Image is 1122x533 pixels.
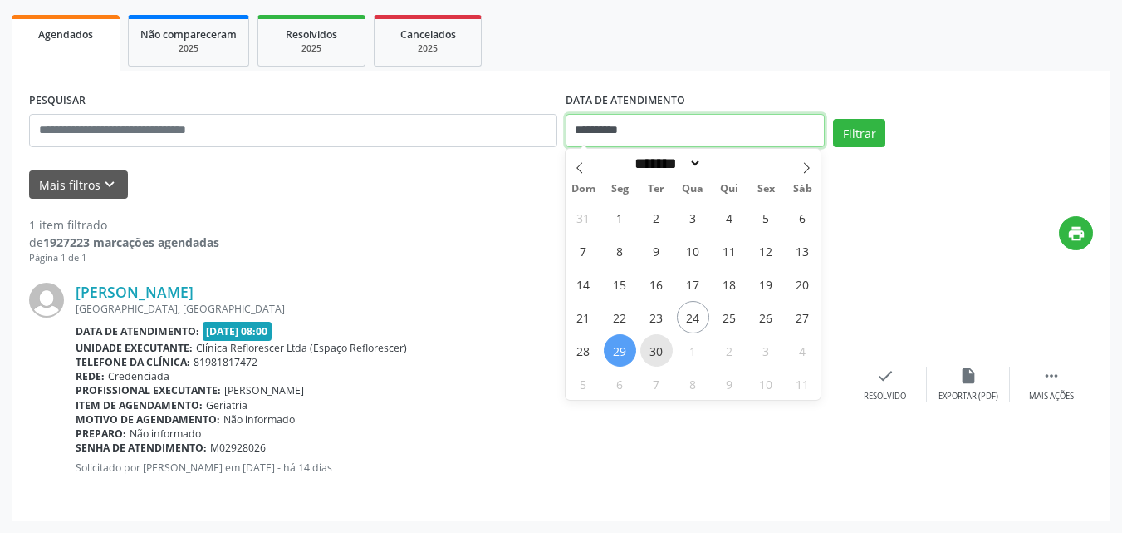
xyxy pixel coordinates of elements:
span: Não informado [223,412,295,427]
span: Setembro 30, 2025 [640,334,673,367]
p: Solicitado por [PERSON_NAME] em [DATE] - há 14 dias [76,461,844,475]
span: Setembro 5, 2025 [750,201,782,234]
span: Agosto 31, 2025 [567,201,600,234]
button: Mais filtroskeyboard_arrow_down [29,170,128,200]
span: Setembro 15, 2025 [604,268,636,300]
b: Data de atendimento: [76,324,199,338]
span: Setembro 3, 2025 [677,201,709,234]
span: Setembro 22, 2025 [604,301,636,333]
span: Setembro 9, 2025 [640,234,673,267]
span: Agendados [38,27,93,42]
div: de [29,234,219,251]
span: Setembro 18, 2025 [713,268,746,300]
i: print [1067,225,1085,243]
i: keyboard_arrow_down [100,175,119,194]
div: 2025 [140,42,237,55]
strong: 1927223 marcações agendadas [43,234,219,250]
span: Setembro 6, 2025 [786,201,819,234]
span: Resolvidos [286,27,337,42]
span: Setembro 2, 2025 [640,201,673,234]
span: Outubro 6, 2025 [604,368,636,400]
span: Setembro 25, 2025 [713,301,746,333]
i:  [1042,367,1061,385]
span: Setembro 24, 2025 [677,301,709,333]
div: 2025 [270,42,353,55]
div: Exportar (PDF) [938,391,998,402]
span: Outubro 4, 2025 [786,334,819,367]
span: Setembro 16, 2025 [640,268,673,300]
span: Clínica Reflorescer Ltda (Espaço Reflorescer) [196,341,407,355]
span: Qui [711,184,747,195]
span: Qua [674,184,711,195]
i: check [876,367,894,385]
span: Setembro 13, 2025 [786,234,819,267]
b: Preparo: [76,427,126,441]
div: Mais ações [1029,391,1074,402]
b: Senha de atendimento: [76,441,207,455]
span: Setembro 4, 2025 [713,201,746,234]
span: 81981817472 [194,355,257,369]
b: Item de agendamento: [76,398,203,412]
span: Outubro 5, 2025 [567,368,600,400]
span: Sex [747,184,784,195]
b: Motivo de agendamento: [76,412,220,427]
span: Setembro 17, 2025 [677,268,709,300]
span: Outubro 8, 2025 [677,368,709,400]
i: insert_drive_file [959,367,977,385]
span: Seg [601,184,638,195]
button: Filtrar [833,119,885,147]
span: Setembro 1, 2025 [604,201,636,234]
button: print [1059,216,1093,250]
b: Unidade executante: [76,341,193,355]
a: [PERSON_NAME] [76,283,194,301]
div: Página 1 de 1 [29,251,219,265]
span: Outubro 7, 2025 [640,368,673,400]
span: Outubro 1, 2025 [677,334,709,367]
span: Setembro 7, 2025 [567,234,600,267]
select: Month [630,155,703,172]
span: Setembro 10, 2025 [677,234,709,267]
span: Geriatria [206,398,247,412]
span: [PERSON_NAME] [224,383,304,397]
input: Year [702,155,757,172]
span: Setembro 19, 2025 [750,268,782,300]
span: Setembro 28, 2025 [567,334,600,367]
span: [DATE] 08:00 [203,322,272,341]
span: Setembro 27, 2025 [786,301,819,333]
div: [GEOGRAPHIC_DATA], [GEOGRAPHIC_DATA] [76,302,844,316]
span: Outubro 2, 2025 [713,334,746,367]
b: Telefone da clínica: [76,355,190,369]
span: Setembro 26, 2025 [750,301,782,333]
span: Setembro 14, 2025 [567,268,600,300]
span: Outubro 3, 2025 [750,334,782,367]
label: DATA DE ATENDIMENTO [566,88,685,114]
b: Rede: [76,369,105,383]
span: Setembro 29, 2025 [604,334,636,367]
span: Não informado [130,427,201,441]
span: Outubro 10, 2025 [750,368,782,400]
div: 2025 [386,42,469,55]
label: PESQUISAR [29,88,86,114]
span: Setembro 20, 2025 [786,268,819,300]
span: Credenciada [108,369,169,383]
span: Cancelados [400,27,456,42]
span: Setembro 8, 2025 [604,234,636,267]
span: Setembro 11, 2025 [713,234,746,267]
div: 1 item filtrado [29,216,219,234]
span: M02928026 [210,441,266,455]
span: Outubro 11, 2025 [786,368,819,400]
span: Setembro 21, 2025 [567,301,600,333]
span: Ter [638,184,674,195]
span: Não compareceram [140,27,237,42]
span: Setembro 12, 2025 [750,234,782,267]
span: Outubro 9, 2025 [713,368,746,400]
b: Profissional executante: [76,383,221,397]
div: Resolvido [864,391,906,402]
span: Sáb [784,184,821,195]
span: Setembro 23, 2025 [640,301,673,333]
img: img [29,283,64,318]
span: Dom [566,184,602,195]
